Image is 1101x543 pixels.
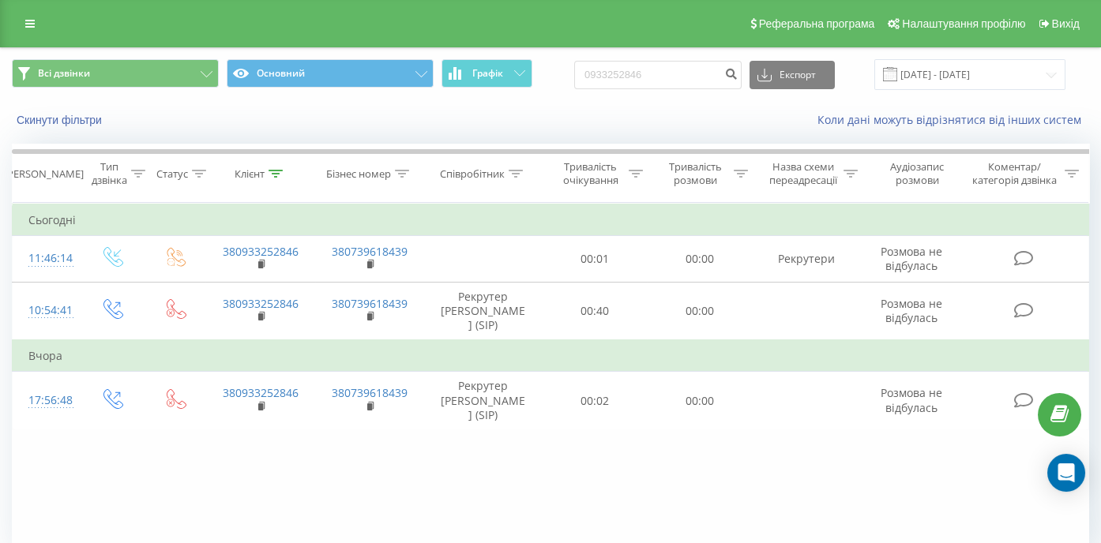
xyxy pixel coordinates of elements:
[472,68,503,79] span: Графік
[326,167,391,181] div: Бізнес номер
[881,385,942,414] span: Розмова не відбулась
[542,236,647,282] td: 00:01
[647,236,752,282] td: 00:00
[227,59,434,88] button: Основний
[876,160,959,187] div: Аудіозапис розмови
[881,296,942,325] span: Розмова не відбулась
[424,372,542,430] td: Рекрутер [PERSON_NAME] (SIP)
[1047,454,1085,492] div: Open Intercom Messenger
[817,112,1089,127] a: Коли дані можуть відрізнятися вiд інших систем
[424,282,542,340] td: Рекрутер [PERSON_NAME] (SIP)
[968,160,1061,187] div: Коментар/категорія дзвінка
[752,236,861,282] td: Рекрутери
[28,385,64,416] div: 17:56:48
[156,167,188,181] div: Статус
[881,244,942,273] span: Розмова не відбулась
[661,160,730,187] div: Тривалість розмови
[574,61,742,89] input: Пошук за номером
[13,204,1089,236] td: Сьогодні
[1052,17,1080,30] span: Вихід
[440,167,505,181] div: Співробітник
[902,17,1025,30] span: Налаштування профілю
[223,244,299,259] a: 380933252846
[759,17,875,30] span: Реферальна програма
[4,167,84,181] div: [PERSON_NAME]
[647,372,752,430] td: 00:00
[332,385,408,400] a: 380739618439
[28,295,64,326] div: 10:54:41
[766,160,839,187] div: Назва схеми переадресації
[332,296,408,311] a: 380739618439
[332,244,408,259] a: 380739618439
[12,113,110,127] button: Скинути фільтри
[442,59,532,88] button: Графік
[223,385,299,400] a: 380933252846
[223,296,299,311] a: 380933252846
[92,160,127,187] div: Тип дзвінка
[13,340,1089,372] td: Вчора
[556,160,625,187] div: Тривалість очікування
[12,59,219,88] button: Всі дзвінки
[750,61,835,89] button: Експорт
[542,282,647,340] td: 00:40
[542,372,647,430] td: 00:02
[28,243,64,274] div: 11:46:14
[38,67,90,80] span: Всі дзвінки
[235,167,265,181] div: Клієнт
[647,282,752,340] td: 00:00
